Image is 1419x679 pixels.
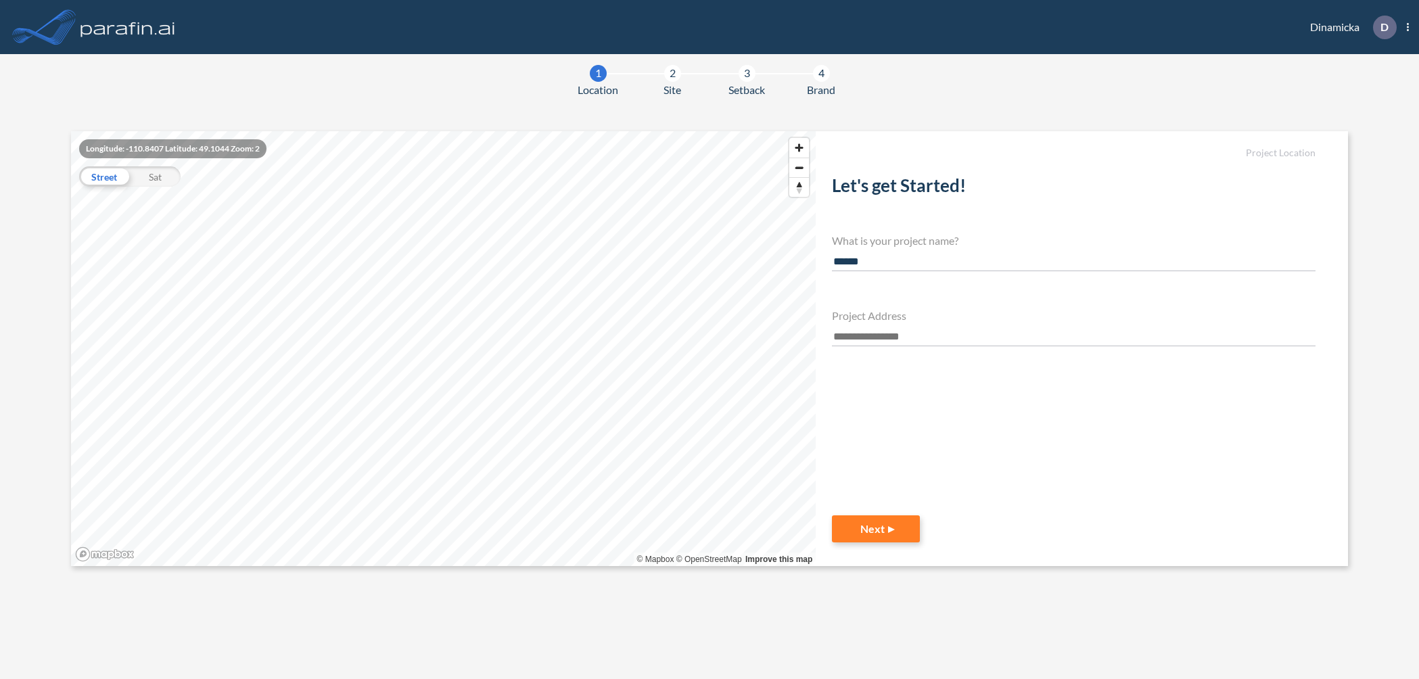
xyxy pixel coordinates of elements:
a: Mapbox [637,555,674,564]
button: Reset bearing to north [789,177,809,197]
div: 3 [739,65,755,82]
img: logo [78,14,178,41]
div: Dinamicka [1290,16,1409,39]
canvas: Map [71,131,816,566]
h5: Project Location [832,147,1316,159]
button: Next [832,515,920,542]
span: Location [578,82,618,98]
div: Sat [130,166,181,187]
div: 2 [664,65,681,82]
button: Zoom in [789,138,809,158]
a: OpenStreetMap [676,555,742,564]
span: Reset bearing to north [789,178,809,197]
div: Street [79,166,130,187]
div: 4 [813,65,830,82]
div: 1 [590,65,607,82]
span: Brand [807,82,835,98]
h4: Project Address [832,309,1316,322]
h4: What is your project name? [832,234,1316,247]
span: Setback [728,82,765,98]
button: Zoom out [789,158,809,177]
span: Site [664,82,681,98]
a: Mapbox homepage [75,546,135,562]
a: Improve this map [745,555,812,564]
p: D [1380,21,1389,33]
h2: Let's get Started! [832,175,1316,202]
div: Longitude: -110.8407 Latitude: 49.1044 Zoom: 2 [79,139,266,158]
